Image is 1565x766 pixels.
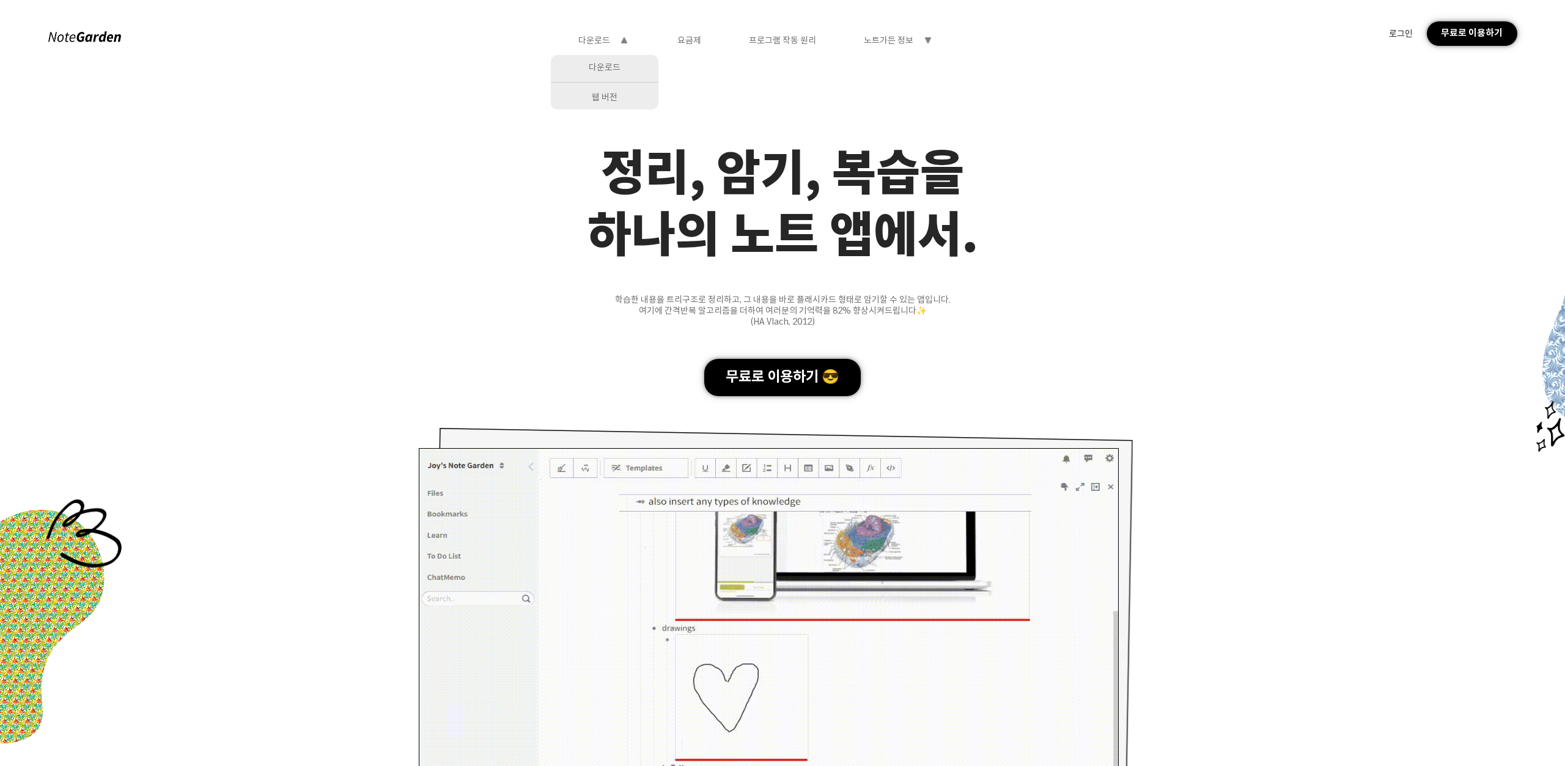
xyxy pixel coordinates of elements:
div: 무료로 이용하기 [1427,21,1517,46]
div: 프로그램 작동 원리 [749,35,816,46]
div: 무료로 이용하기 😎 [704,359,861,396]
div: 요금제 [677,35,701,46]
div: 웹 버전 [551,86,658,109]
div: 로그인 [1389,28,1413,39]
div: 다운로드 [578,35,610,46]
div: 다운로드 [551,55,658,79]
div: 노트가든 정보 [864,35,913,46]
